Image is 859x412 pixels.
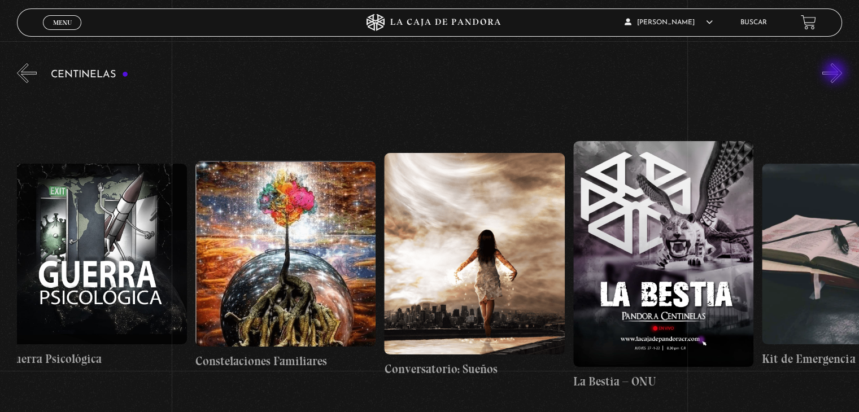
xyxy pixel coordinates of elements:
[49,28,76,36] span: Cerrar
[53,19,72,26] span: Menu
[573,372,753,391] h4: La Bestia – ONU
[6,350,186,368] h4: Guerra Psicológica
[625,19,713,26] span: [PERSON_NAME]
[822,63,842,83] button: Next
[17,63,37,83] button: Previous
[384,360,564,378] h4: Conversatorio: Sueños
[801,15,816,30] a: View your shopping cart
[740,19,767,26] a: Buscar
[195,352,376,370] h4: Constelaciones Familiares
[51,69,128,80] h3: Centinelas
